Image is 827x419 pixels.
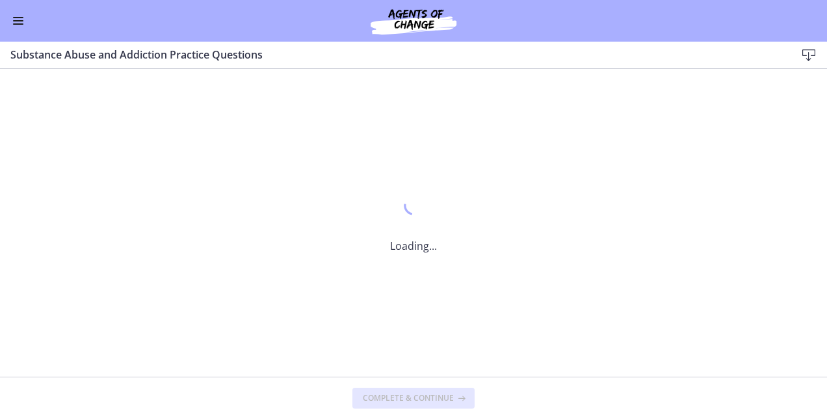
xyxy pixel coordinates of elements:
p: Loading... [390,238,437,254]
span: Complete & continue [363,393,454,403]
button: Enable menu [10,13,26,29]
button: Complete & continue [352,388,475,409]
h3: Substance Abuse and Addiction Practice Questions [10,47,775,62]
div: 1 [390,193,437,223]
img: Agents of Change [335,5,492,36]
